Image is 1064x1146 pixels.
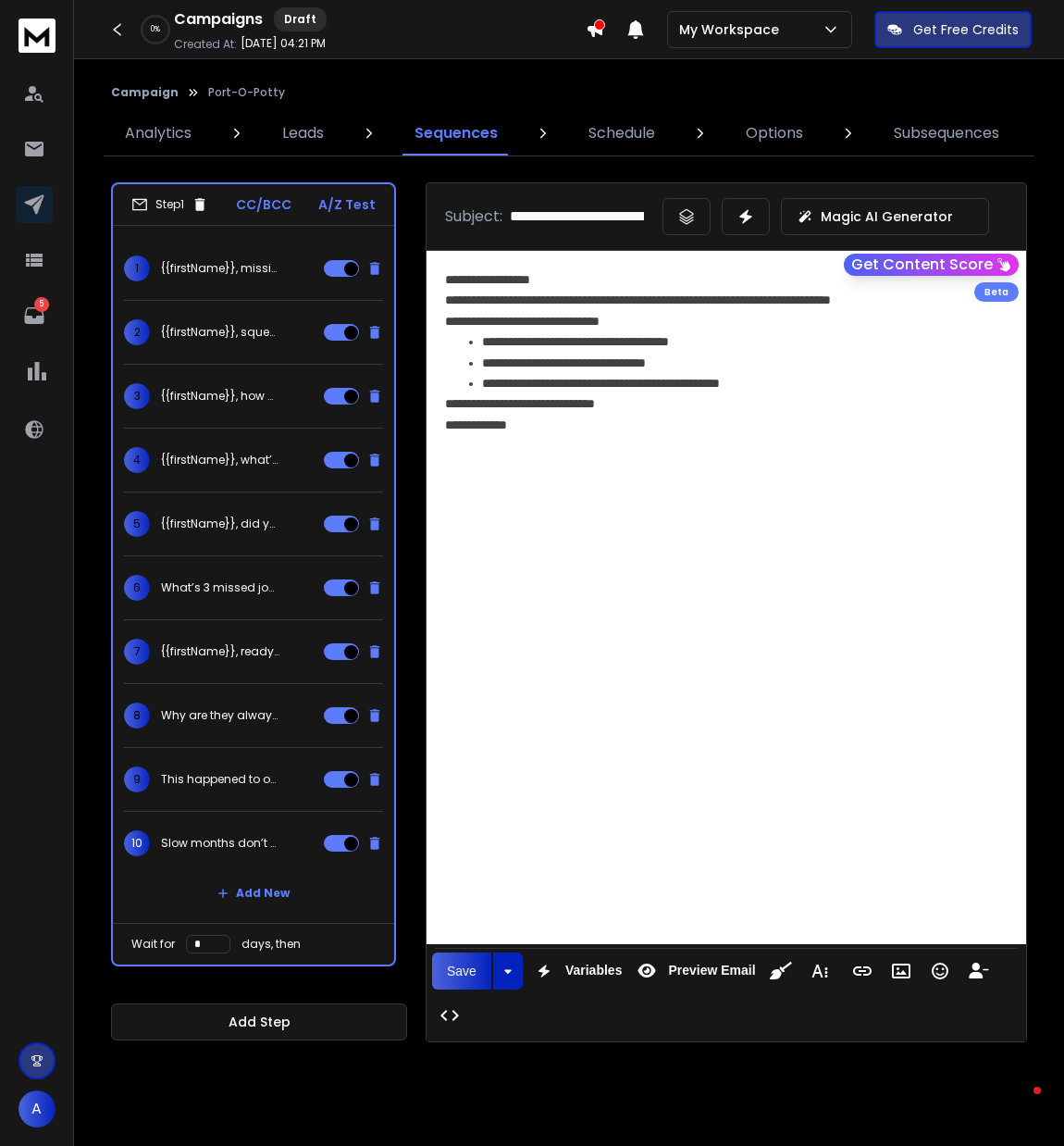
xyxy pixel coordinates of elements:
a: Subsequences [883,111,1010,156]
p: Get Free Credits [913,20,1019,39]
button: Add New [203,875,304,912]
p: {{firstName}}, did you miss any calls this week? [161,517,279,531]
button: Variables [526,953,626,990]
p: Sequences [414,122,498,144]
p: Schedule [588,122,655,144]
a: Leads [271,111,335,156]
p: {{firstName}}, squeeze more from what you already have [161,325,279,340]
span: 2 [124,319,150,345]
span: 7 [124,639,150,665]
p: 5 [34,297,49,312]
span: Variables [562,963,626,978]
p: {{firstName}}, how much longer do you want to run on fumes? [161,389,279,404]
span: 1 [124,255,150,281]
span: 5 [124,511,150,537]
li: Step1CC/BCCA/Z Test1{{firstName}}, missing calls = missing contracts2{{firstName}}, squeeze more ... [111,182,396,966]
span: Preview Email [664,963,759,978]
button: Magic AI Generator [781,198,989,235]
button: Clean HTML [763,953,798,990]
button: Insert Image (Ctrl+P) [884,953,919,990]
img: logo [19,19,56,53]
a: 5 [16,297,53,334]
button: A [19,1090,56,1127]
button: Insert Link (Ctrl+K) [845,953,880,990]
p: {{firstName}}, ready to get your time back? [161,644,279,659]
p: A/Z Test [318,195,376,214]
p: Subsequences [894,122,999,144]
p: Leads [282,122,324,144]
p: {{firstName}}, missing calls = missing contracts [161,261,279,276]
button: Add Step [111,1003,407,1040]
a: Analytics [114,111,203,156]
p: This happened to one of my clients last year [161,772,279,787]
button: Save [432,953,491,990]
p: Options [746,122,803,144]
p: Port-O-Potty [208,85,285,100]
span: 9 [124,766,150,792]
div: Step 1 [131,196,208,213]
button: Get Content Score [844,254,1019,276]
p: days, then [241,937,301,952]
span: 4 [124,447,150,473]
p: Created At: [174,37,237,52]
p: Subject: [445,206,502,228]
button: Campaign [111,85,179,100]
p: {{firstName}}, what’s 3 missed jobs worth to you? [161,453,279,467]
span: 6 [124,575,150,601]
span: 8 [124,703,150,729]
button: More Text [802,953,837,990]
p: 0 % [151,24,160,35]
div: Beta [974,282,1019,302]
p: Why are they always booked, {{firstName}}? [161,708,279,723]
p: Slow months don’t have to be slow [161,836,279,851]
iframe: Intercom live chat [996,1082,1041,1127]
p: Magic AI Generator [821,207,953,226]
a: Sequences [403,111,509,156]
button: Insert Unsubscribe Link [961,953,996,990]
p: My Workspace [679,20,786,39]
h1: Campaigns [174,8,263,31]
a: Options [735,111,814,156]
span: 10 [124,830,150,856]
a: Schedule [577,111,666,156]
button: Get Free Credits [874,11,1032,48]
p: Wait for [131,937,175,952]
button: Emoticons [922,953,958,990]
p: [DATE] 04:21 PM [241,36,326,51]
p: Analytics [125,122,192,144]
p: What’s 3 missed jobs worth to you, {{firstName}}? [161,580,279,595]
span: 3 [124,383,150,409]
button: Preview Email [629,953,759,990]
div: Draft [274,7,327,31]
p: CC/BCC [236,195,291,214]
